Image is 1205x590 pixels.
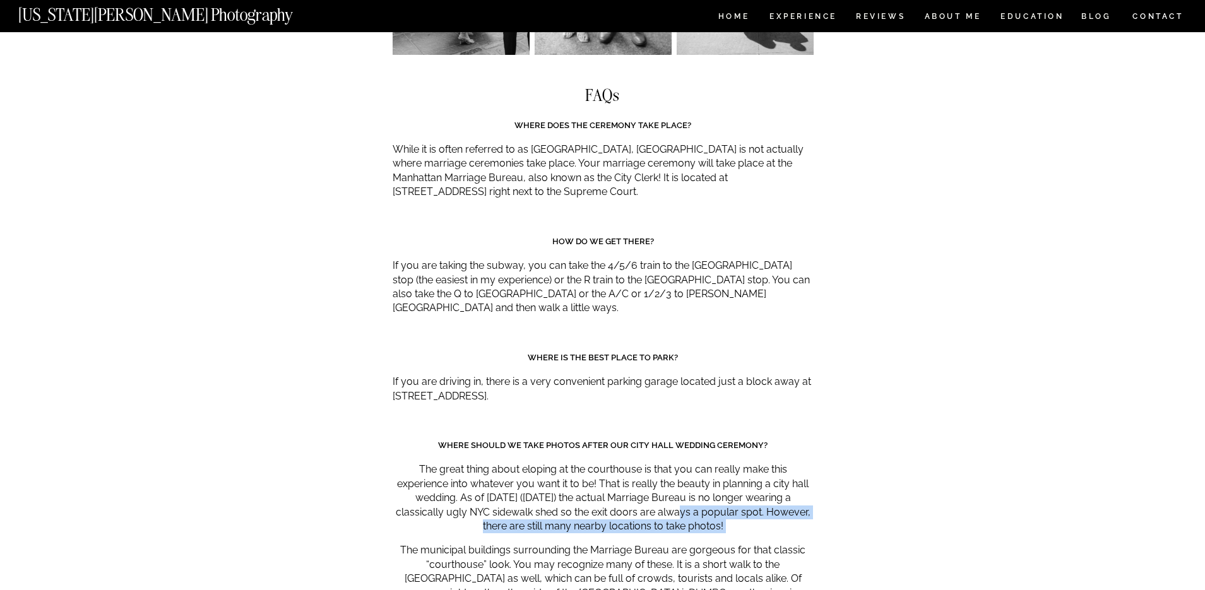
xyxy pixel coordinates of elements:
a: ABOUT ME [924,13,982,23]
strong: Where does the ceremony take place? [514,121,691,130]
strong: WHERE SHOULD WE TAKE PHOTOS AFTER OUR CITY HALL wedding CEREMONY? [438,440,768,450]
a: CONTACT [1132,9,1184,23]
a: HOME [716,13,752,23]
strong: Where is the best place to Park? [528,353,678,362]
strong: How do we get there? [552,237,654,246]
a: [US_STATE][PERSON_NAME] Photography [18,6,335,17]
a: EDUCATION [999,13,1066,23]
p: The great thing about eloping at the courthouse is that you can really make this experience into ... [393,463,814,533]
p: While it is often referred to as [GEOGRAPHIC_DATA], [GEOGRAPHIC_DATA] is not actually where marri... [393,143,814,199]
p: If you are taking the subway, you can take the 4/5/6 train to the [GEOGRAPHIC_DATA] stop (the eas... [393,259,814,316]
p: If you are driving in, there is a very convenient parking garage located just a block away at [ST... [393,375,814,403]
h2: FAQs [393,86,814,104]
a: BLOG [1081,13,1112,23]
a: Experience [769,13,836,23]
a: REVIEWS [856,13,903,23]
